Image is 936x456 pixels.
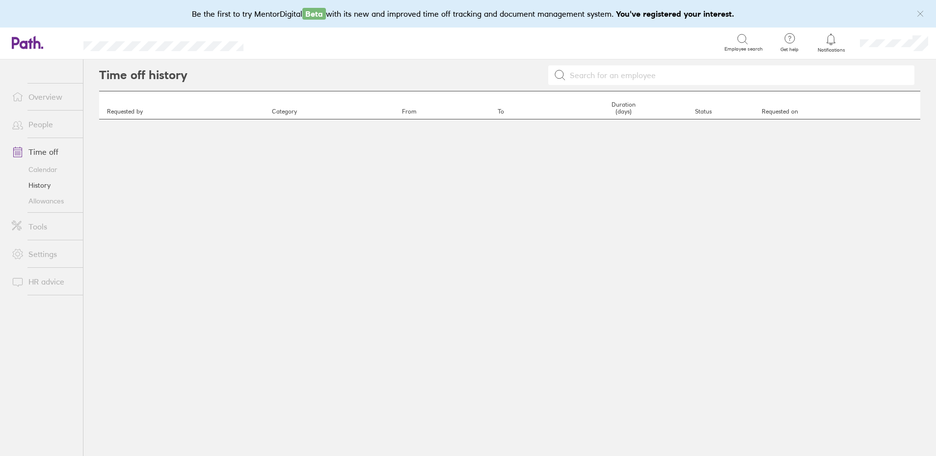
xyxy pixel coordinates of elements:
div: Be the first to try MentorDigital with its new and improved time off tracking and document manage... [192,8,744,20]
a: Allowances [4,193,83,209]
a: Calendar [4,162,83,177]
th: Requested by [99,91,264,119]
a: HR advice [4,272,83,291]
input: Search for an employee [566,66,909,85]
th: Status [687,91,754,119]
th: Duration (days) [560,91,687,119]
th: From [394,91,490,119]
a: Time off [4,142,83,162]
div: Search [270,38,295,47]
th: To [490,91,561,119]
h2: Time off history [99,59,187,91]
span: Notifications [815,47,847,53]
a: People [4,114,83,134]
th: Requested on [754,91,920,119]
th: Category [264,91,394,119]
a: History [4,177,83,193]
a: Notifications [815,32,847,53]
a: Settings [4,244,83,264]
a: Overview [4,87,83,107]
b: You've registered your interest. [616,9,734,19]
span: Beta [302,8,326,20]
span: Get help [774,47,805,53]
a: Tools [4,217,83,236]
span: Employee search [724,46,763,52]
